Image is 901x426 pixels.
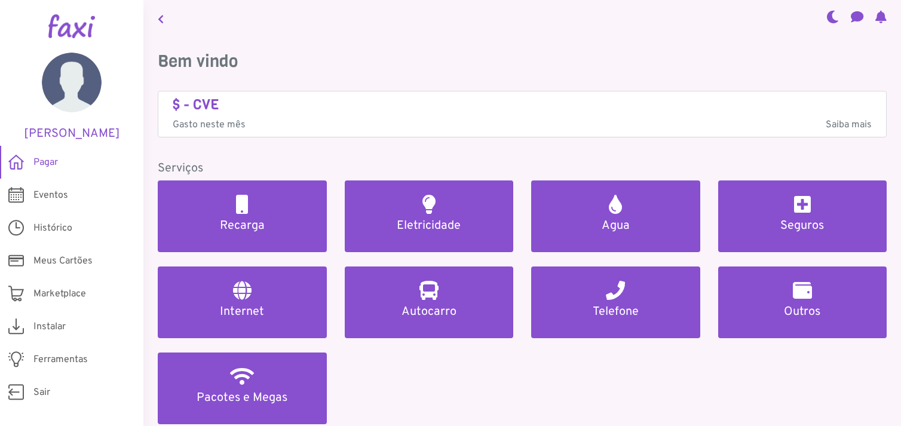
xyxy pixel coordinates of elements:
h3: Bem vindo [158,51,887,72]
h4: $ - CVE [173,96,872,114]
h5: Internet [172,305,312,319]
span: Marketplace [33,287,86,301]
a: Agua [531,180,700,252]
a: Seguros [718,180,887,252]
h5: [PERSON_NAME] [18,127,125,141]
h5: Autocarro [359,305,499,319]
a: Outros [718,266,887,338]
h5: Recarga [172,219,312,233]
h5: Seguros [733,219,873,233]
a: $ - CVE Gasto neste mêsSaiba mais [173,96,872,133]
h5: Pacotes e Megas [172,391,312,405]
span: Pagar [33,155,58,170]
h5: Telefone [545,305,686,319]
span: Ferramentas [33,353,88,367]
a: Eletricidade [345,180,514,252]
h5: Agua [545,219,686,233]
h5: Outros [733,305,873,319]
a: Pacotes e Megas [158,353,327,424]
a: Internet [158,266,327,338]
span: Saiba mais [826,118,872,132]
span: Sair [33,385,50,400]
h5: Eletricidade [359,219,499,233]
h5: Serviços [158,161,887,176]
a: [PERSON_NAME] [18,53,125,141]
a: Telefone [531,266,700,338]
span: Eventos [33,188,68,203]
p: Gasto neste mês [173,118,872,132]
span: Instalar [33,320,66,334]
span: Meus Cartões [33,254,93,268]
span: Histórico [33,221,72,235]
a: Autocarro [345,266,514,338]
a: Recarga [158,180,327,252]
